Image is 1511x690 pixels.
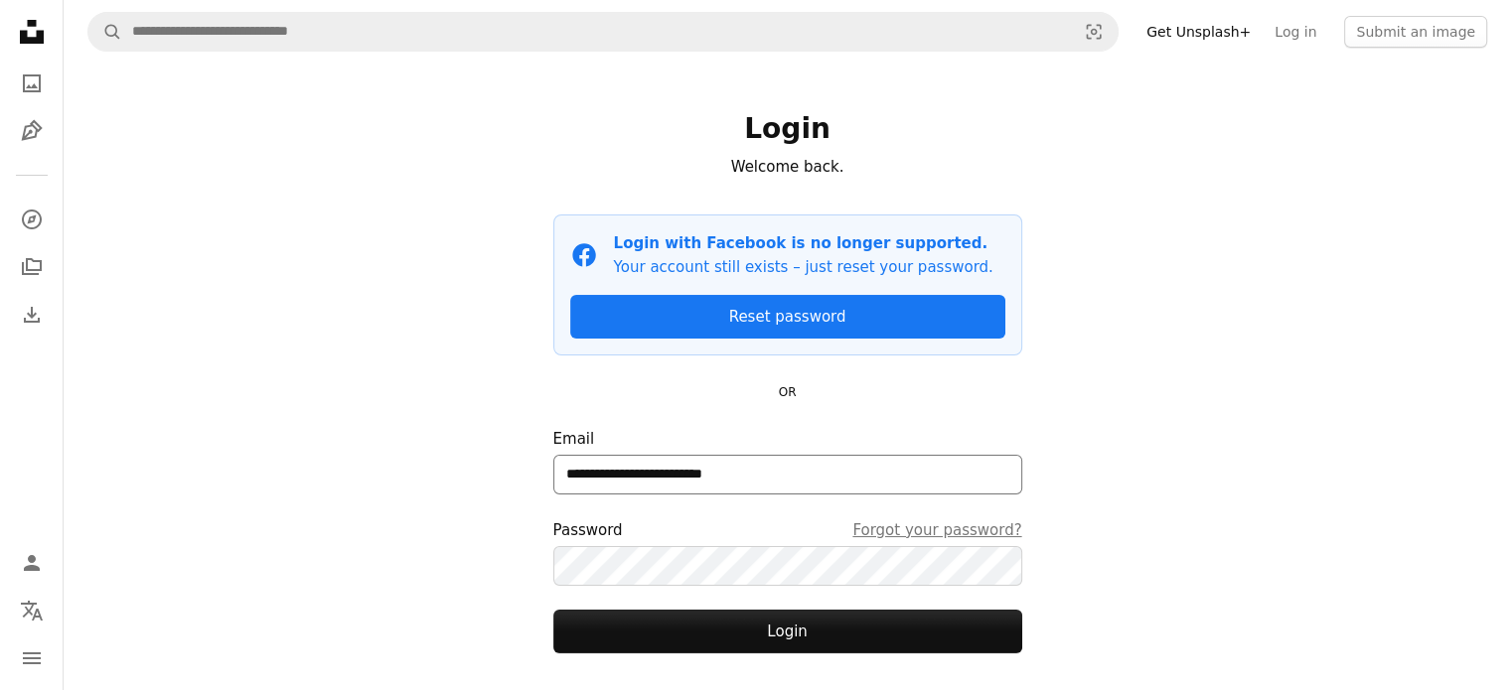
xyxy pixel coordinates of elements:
[553,546,1022,586] input: PasswordForgot your password?
[1263,16,1328,48] a: Log in
[553,455,1022,494] input: Email
[1070,13,1118,51] button: Visual search
[1134,16,1263,48] a: Get Unsplash+
[614,231,993,255] p: Login with Facebook is no longer supported.
[12,247,52,287] a: Collections
[12,591,52,630] button: Language
[553,111,1022,147] h1: Login
[553,518,1022,542] div: Password
[12,12,52,56] a: Home — Unsplash
[12,111,52,151] a: Illustrations
[88,13,122,51] button: Search Unsplash
[553,610,1022,653] button: Login
[12,638,52,678] button: Menu
[614,255,993,279] p: Your account still exists – just reset your password.
[12,543,52,583] a: Log in / Sign up
[570,295,1005,339] a: Reset password
[12,200,52,239] a: Explore
[87,12,1119,52] form: Find visuals sitewide
[12,64,52,103] a: Photos
[1344,16,1487,48] button: Submit an image
[553,155,1022,179] p: Welcome back.
[852,518,1021,542] a: Forgot your password?
[779,385,797,399] small: OR
[12,295,52,335] a: Download History
[553,427,1022,494] label: Email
